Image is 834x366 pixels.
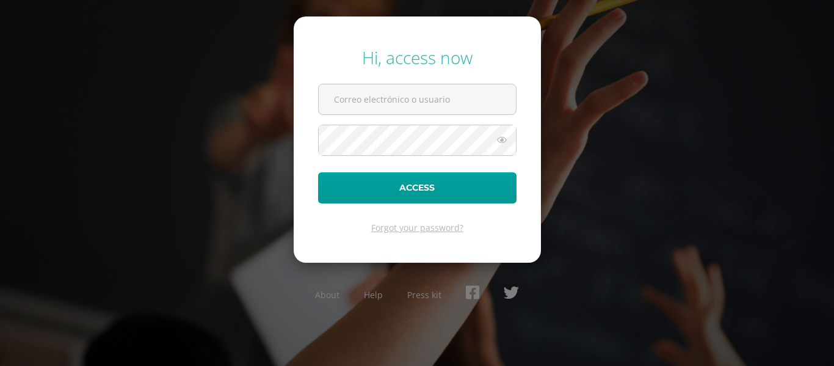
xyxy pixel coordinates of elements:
[371,222,463,233] a: Forgot your password?
[407,289,441,301] a: Press kit
[315,289,339,301] a: About
[364,289,383,301] a: Help
[319,84,516,114] input: Correo electrónico o usuario
[318,172,517,203] button: Access
[318,46,517,69] div: Hi, access now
